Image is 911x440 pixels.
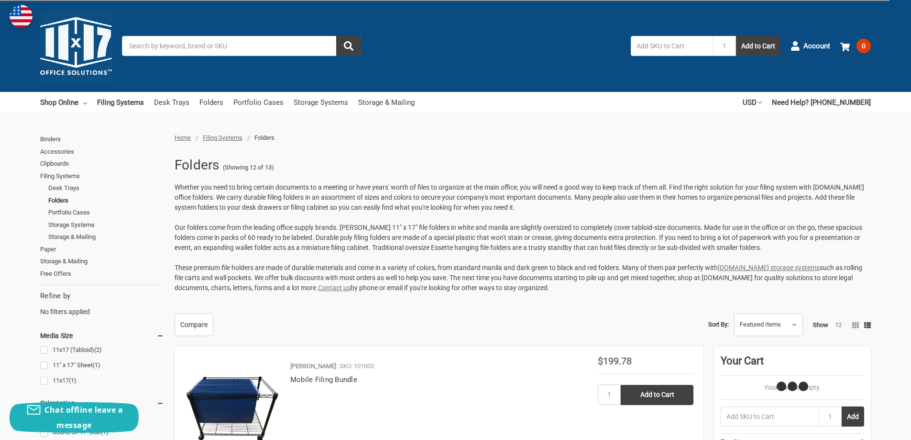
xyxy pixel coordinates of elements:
button: Chat offline leave a message [10,402,139,433]
a: Binders [40,133,164,146]
a: Portfolio Cases [48,206,164,219]
p: These premium file holders are made of durable materials and come in a variety of colors, from st... [175,263,871,293]
button: Add [842,406,864,427]
p: [PERSON_NAME] [290,361,336,371]
a: 0 [840,34,871,58]
a: 11x17 [40,374,164,387]
span: Folders [254,134,274,141]
a: 11" x 17" Sheet [40,359,164,372]
a: Paper [40,243,164,256]
p: SKU: 101002 [340,361,374,371]
span: (2) [94,346,102,353]
h5: Media Size [40,330,164,341]
a: Accessories [40,146,164,158]
span: (1) [69,377,77,384]
a: Free Offers [40,268,164,280]
input: Search by keyword, brand or SKU [122,36,361,56]
a: Storage & Mailing [48,231,164,243]
a: Folders [199,92,223,113]
a: Folders [48,194,164,207]
span: $199.78 [598,355,632,367]
span: 0 [856,39,871,53]
img: 11x17.com [40,10,112,82]
a: Mobile Filing Bundle [290,375,357,384]
span: Show [813,321,828,328]
a: Storage Systems [48,219,164,231]
a: Compare [175,313,213,336]
a: Storage & Mailing [40,255,164,268]
a: 11x17 (Tabloid) [40,344,164,357]
button: Add to Cart [736,36,780,56]
iframe: Google Customer Reviews [832,414,911,440]
a: Filing Systems [97,92,144,113]
a: Home [175,134,191,141]
input: Add to Cart [621,385,693,405]
h5: Orientation [40,397,164,409]
a: USD [743,92,762,113]
a: Desk Trays [154,92,189,113]
a: Filing Systems [40,170,164,182]
a: Portfolio Cases [233,92,284,113]
a: Clipboards [40,158,164,170]
input: Add SKU to Cart [631,36,713,56]
p: Your Cart Is Empty. [721,383,864,393]
a: Storage Systems [294,92,348,113]
a: Account [790,34,830,58]
span: (Showing 12 of 13) [223,163,274,172]
img: duty and tax information for United States [10,5,33,28]
h1: Folders [175,153,220,178]
a: Need Help? [PHONE_NUMBER] [772,92,871,113]
input: Add SKU to Cart [721,406,819,427]
p: Our folders come from the leading office supply brands. [PERSON_NAME] 11" x 17" file folders in w... [175,223,871,253]
span: Account [803,41,830,52]
a: 12 [835,321,842,328]
div: Your Cart [721,353,864,376]
label: Sort By: [708,317,729,332]
h5: Refine by [40,291,164,302]
a: Desk Trays [48,182,164,194]
p: Whether you need to bring certain documents to a meeting or have years' worth of files to organiz... [175,182,871,213]
a: Filing Systems [203,134,242,141]
div: No filters applied [40,291,164,316]
span: Chat offline leave a message [44,405,123,430]
a: Contact us [318,284,351,292]
span: (1) [93,361,100,369]
a: [DOMAIN_NAME] storage systems [718,264,820,271]
a: Shop Online [40,92,87,113]
a: Storage & Mailing [358,92,415,113]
